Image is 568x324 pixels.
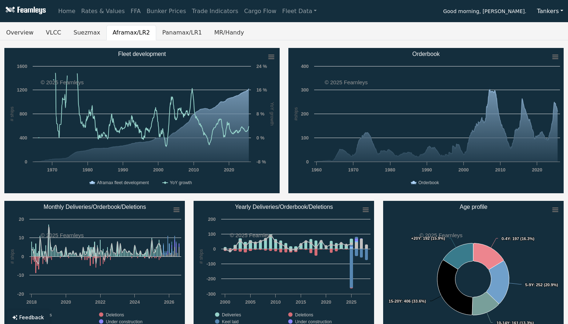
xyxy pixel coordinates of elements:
[188,167,199,173] text: 2010
[118,51,166,57] text: Fleet development
[502,236,510,241] tspan: 0-4Y
[288,48,564,193] svg: Orderbook
[130,299,140,305] text: 2024
[459,204,487,210] text: Age profile
[20,135,27,141] text: 400
[532,167,542,173] text: 2020
[41,232,84,238] text: © 2025 Fearnleys
[256,64,267,69] text: 24 %
[9,106,15,121] text: # ships
[256,87,267,93] text: 16 %
[207,291,216,297] text: -300
[220,299,230,305] text: 2000
[271,299,281,305] text: 2010
[156,25,208,40] button: Panamax/LR1
[301,111,309,117] text: 200
[230,232,273,238] text: © 2025 Fearnleys
[9,249,15,264] text: # ships
[235,204,333,210] text: Yearly Deliveries/Orderbook/Deletions
[241,4,279,19] a: Cargo Flow
[346,299,357,305] text: 2025
[348,167,358,173] text: 1970
[208,216,216,222] text: 200
[20,111,27,117] text: 800
[19,216,24,222] text: 20
[419,232,463,238] text: © 2025 Fearnleys
[106,25,156,40] button: Aframax/LR2
[61,299,71,305] text: 2020
[55,4,78,19] a: Home
[411,236,421,240] tspan: +20Y
[495,167,505,173] text: 2010
[256,159,266,165] text: -8 %
[293,107,299,121] text: #ships
[411,236,445,240] text: : 192 (15.9%)
[199,249,204,264] text: # ships
[325,79,368,85] text: © 2025 Fearnleys
[245,299,255,305] text: 2005
[208,231,216,237] text: 100
[207,276,216,282] text: -200
[295,312,313,317] text: Deletions
[153,167,163,173] text: 2000
[97,180,149,185] text: Aframax fleet development
[106,312,124,317] text: Deletions
[412,51,440,57] text: Orderbook
[296,299,306,305] text: 2015
[301,87,309,93] text: 300
[207,261,216,267] text: -100
[82,167,93,173] text: 1980
[4,7,46,16] img: Fearnleys Logo
[256,111,265,117] text: 8 %
[389,299,402,303] tspan: 15-20Y
[222,312,241,317] text: Deliveries
[301,135,309,141] text: 100
[189,4,241,19] a: Trade Indicators
[418,180,439,185] text: Orderbook
[224,167,234,173] text: 2020
[269,102,275,126] text: YoY growth
[17,291,24,297] text: -20
[208,25,250,40] button: MR/Handy
[143,4,189,19] a: Bunker Prices
[311,167,321,173] text: 1960
[41,79,84,85] text: © 2025 Fearnleys
[301,64,309,69] text: 400
[422,167,432,173] text: 1990
[40,25,67,40] button: VLCC
[95,299,105,305] text: 2022
[458,167,468,173] text: 2000
[17,272,24,278] text: -10
[78,4,128,19] a: Rates & Values
[170,180,192,185] text: YoY growth
[17,64,27,69] text: 1600
[321,299,331,305] text: 2020
[306,159,309,165] text: 0
[256,135,265,141] text: 0 %
[525,283,534,287] tspan: 5-9Y
[17,87,27,93] text: 1200
[164,299,174,305] text: 2026
[279,4,320,19] a: Fleet Data
[47,167,57,173] text: 1970
[44,204,146,210] text: Monthly Deliveries/Orderbook/Deletions
[389,299,426,303] text: : 406 (33.6%)
[443,6,526,18] span: Good morning, [PERSON_NAME].
[68,25,106,40] button: Suezmax
[4,48,280,193] svg: Fleet development
[21,254,24,259] text: 0
[19,235,24,240] text: 10
[128,4,144,19] a: FFA
[213,246,216,252] text: 0
[27,299,37,305] text: 2018
[525,283,558,287] text: : 252 (20.9%)
[385,167,395,173] text: 1980
[118,167,128,173] text: 1990
[25,159,27,165] text: 0
[532,4,568,18] button: Tankers
[502,236,535,241] text: : 197 (16.3%)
